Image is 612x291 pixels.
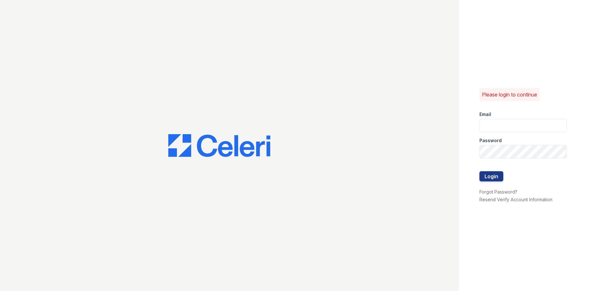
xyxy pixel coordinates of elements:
a: Resend Verify Account Information [479,197,552,202]
label: Email [479,111,491,118]
button: Login [479,171,503,181]
label: Password [479,137,502,144]
a: Forgot Password? [479,189,517,195]
img: CE_Logo_Blue-a8612792a0a2168367f1c8372b55b34899dd931a85d93a1a3d3e32e68fde9ad4.png [168,134,270,157]
p: Please login to continue [482,91,537,98]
